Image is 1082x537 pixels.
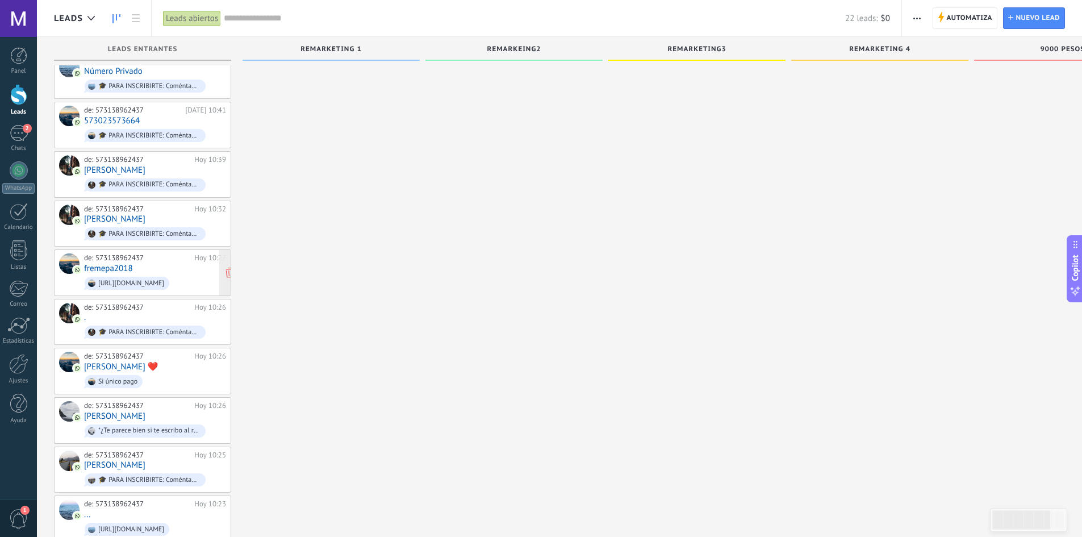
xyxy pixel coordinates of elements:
[84,460,145,470] a: [PERSON_NAME]
[84,352,190,361] div: de: 573138962437
[2,68,35,75] div: Panel
[487,45,541,53] span: remarkeing2
[84,264,133,273] a: fremepa2018
[2,183,35,194] div: WhatsApp
[98,526,164,534] div: [URL][DOMAIN_NAME]
[84,106,181,115] div: de: 573138962437
[84,253,190,263] div: de: 573138962437
[84,499,190,509] div: de: 573138962437
[54,13,83,24] span: Leads
[1016,8,1060,28] span: Nuevo lead
[73,168,81,176] img: com.amocrm.amocrmwa.svg
[59,205,80,225] div: LIBIA AYDEE PENILLA R.
[73,266,81,274] img: com.amocrm.amocrmwa.svg
[98,328,200,336] div: 🎓 PARA INSCRIBIRTE: Coméntame cuál es el método de pago que prefieras 👇 ✅ Nequi ✅ Daviplata ⚠¡Si ...
[59,401,80,422] div: Fdez
[73,364,81,372] img: com.amocrm.amocrmwa.svg
[98,181,200,189] div: 🎓 PARA INSCRIBIRTE: Coméntame cuál es el método de pago que prefieras 👇 ✅ Nequi ✅ Daviplata ⚠¡Si ...
[797,45,963,55] div: remarketing 4
[84,401,190,410] div: de: 573138962437
[23,124,32,133] span: 2
[73,414,81,422] img: com.amocrm.amocrmwa.svg
[84,411,145,421] a: [PERSON_NAME]
[59,106,80,126] div: 573023573664
[98,280,164,288] div: [URL][DOMAIN_NAME]
[248,45,414,55] div: remarketing 1
[163,10,221,27] div: Leads abiertos
[98,230,200,238] div: 🎓 PARA INSCRIBIRTE: Coméntame cuál es el método de pago que prefieras 👇 ✅ Nequi ✅ Daviplata ⚠¡Si ...
[84,303,190,312] div: de: 573138962437
[98,378,137,386] div: Si único pago
[881,13,890,24] span: $0
[849,45,910,53] span: remarketing 4
[1003,7,1065,29] a: Nuevo lead
[194,451,226,460] div: Hoy 10:25
[20,506,30,515] span: 1
[84,165,145,175] a: [PERSON_NAME]
[2,224,35,231] div: Calendario
[1070,255,1081,281] span: Copilot
[108,45,178,53] span: Leads Entrantes
[2,338,35,345] div: Estadísticas
[194,401,226,410] div: Hoy 10:26
[2,109,35,116] div: Leads
[194,303,226,312] div: Hoy 10:26
[2,417,35,424] div: Ayuda
[84,214,145,224] a: [PERSON_NAME]
[194,155,226,164] div: Hoy 10:39
[84,205,190,214] div: de: 573138962437
[185,106,226,115] div: [DATE] 10:41
[73,69,81,77] img: com.amocrm.amocrmwa.svg
[84,116,140,126] a: 573023573664
[2,377,35,385] div: Ajustes
[84,451,190,460] div: de: 573138962437
[2,264,35,271] div: Listas
[98,132,200,140] div: 🎓 PARA INSCRIBIRTE: Coméntame cuál es el método de pago que prefieras 👇 ✅ Nequi ✅ Daviplata ⚠¡Si ...
[614,45,780,55] div: remarketing3
[59,451,80,471] div: Andrés Hurtado
[946,8,992,28] span: Automatiza
[73,217,81,225] img: com.amocrm.amocrmwa.svg
[194,352,226,361] div: Hoy 10:26
[59,155,80,176] div: Jhohan Moreno R.
[98,476,200,484] div: 🎓 PARA INSCRIBIRTE: Coméntame cuál es el método de pago que prefieras 👇 ✅ Nequi ✅ Daviplata ⚠¡Si ...
[194,499,226,509] div: Hoy 10:23
[845,13,878,24] span: 22 leads:
[84,313,86,322] a: .
[59,253,80,274] div: fremepa2018
[98,427,200,435] div: *¿Te parece bien si te escribo al rededor de unos 30 minutos?*😉🎓Me gustaría saber que opinas sobr...
[98,82,200,90] div: 🎓 PARA INSCRIBIRTE: Coméntame cuál es el método de pago que prefieras 👇 ✅ Nequi ✅ Daviplata ⚠¡Si ...
[59,303,80,323] div: .
[84,155,190,164] div: de: 573138962437
[933,7,997,29] a: Automatiza
[73,118,81,126] img: com.amocrm.amocrmwa.svg
[667,45,726,53] span: remarketing3
[73,512,81,520] img: com.amocrm.amocrmwa.svg
[59,57,80,77] div: Número Privado
[60,45,225,55] div: Leads Entrantes
[300,45,362,53] span: remarketing 1
[84,510,91,519] a: ...
[2,301,35,308] div: Correo
[194,57,226,66] div: Hoy 10:53
[194,253,226,263] div: Hoy 10:27
[84,66,143,76] a: Número Privado
[194,205,226,214] div: Hoy 10:32
[73,463,81,471] img: com.amocrm.amocrmwa.svg
[84,362,158,372] a: [PERSON_NAME] ❤️
[2,145,35,152] div: Chats
[73,315,81,323] img: com.amocrm.amocrmwa.svg
[431,45,597,55] div: remarkeing2
[59,352,80,372] div: Blas Castilla ❤️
